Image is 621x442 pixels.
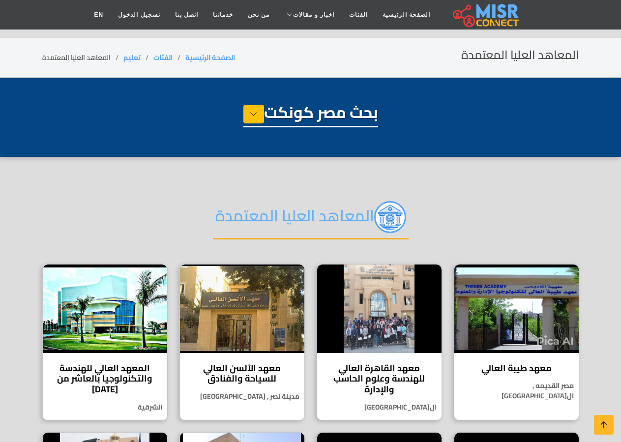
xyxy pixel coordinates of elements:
[240,5,277,24] a: من نحن
[375,5,438,24] a: الصفحة الرئيسية
[123,51,141,64] a: تعليم
[462,363,571,374] h4: معهد طيبة العالي
[43,265,167,353] img: المعهد العالي للهندسة والتكنولوجيا بالعاشر من رمضان
[277,5,342,24] a: اخبار و مقالات
[50,363,160,395] h4: المعهد العالي للهندسة والتكنولوجيا بالعاشر من [DATE]
[311,264,448,420] a: معهد القاهرة العالي للهندسة وعلوم الحاسب والإدارة معهد القاهرة العالي للهندسة وعلوم الحاسب والإدا...
[293,10,334,19] span: اخبار و مقالات
[168,5,206,24] a: اتصل بنا
[243,103,378,127] h1: بحث مصر كونكت
[454,265,579,353] img: معهد طيبة العالي
[153,51,173,64] a: الفئات
[36,264,174,420] a: المعهد العالي للهندسة والتكنولوجيا بالعاشر من رمضان المعهد العالي للهندسة والتكنولوجيا بالعاشر من...
[317,265,442,353] img: معهد القاهرة العالي للهندسة وعلوم الحاسب والإدارة
[43,402,167,413] p: الشرقية
[180,391,304,402] p: مدينة نصر , [GEOGRAPHIC_DATA]
[454,381,579,401] p: مصر القديمه , ال[GEOGRAPHIC_DATA]
[374,201,406,233] img: FbDy15iPXxA2RZqtQvVH.webp
[342,5,375,24] a: الفئات
[174,264,311,420] a: معهد الألسن العالي للسياحة والفنادق معهد الألسن العالي للسياحة والفنادق مدينة نصر , [GEOGRAPHIC_D...
[87,5,111,24] a: EN
[111,5,167,24] a: تسجيل الدخول
[42,53,123,63] li: المعاهد العليا المعتمدة
[180,265,304,353] img: معهد الألسن العالي للسياحة والفنادق
[448,264,585,420] a: معهد طيبة العالي معهد طيبة العالي مصر القديمه , ال[GEOGRAPHIC_DATA]
[317,402,442,413] p: ال[GEOGRAPHIC_DATA]
[213,201,409,239] h2: المعاهد العليا المعتمدة
[325,363,434,395] h4: معهد القاهرة العالي للهندسة وعلوم الحاسب والإدارة
[185,51,235,64] a: الصفحة الرئيسية
[461,48,579,62] h2: المعاهد العليا المعتمدة
[453,2,519,27] img: main.misr_connect
[206,5,240,24] a: خدماتنا
[187,363,297,384] h4: معهد الألسن العالي للسياحة والفنادق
